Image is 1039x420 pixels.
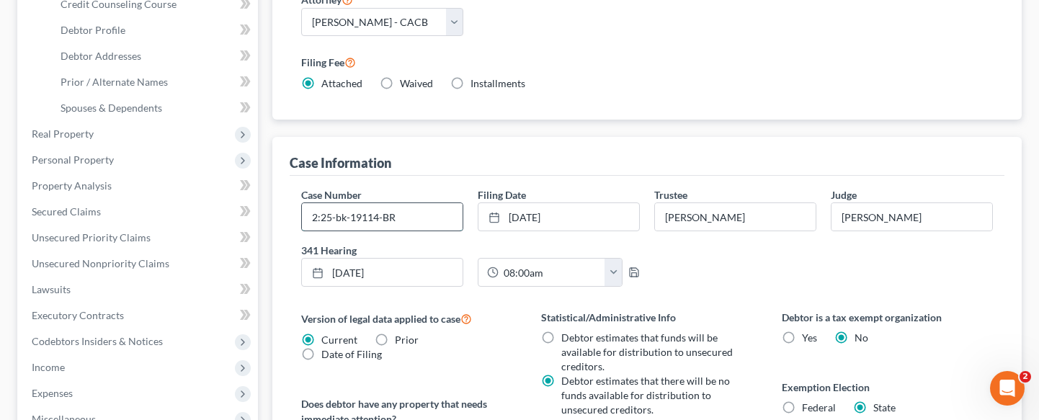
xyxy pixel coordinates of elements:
span: Real Property [32,128,94,140]
span: State [873,401,896,414]
span: Federal [802,401,836,414]
span: 2 [1020,371,1031,383]
span: Attached [321,77,362,89]
a: Executory Contracts [20,303,258,329]
a: Debtor Profile [49,17,258,43]
input: Enter case number... [302,203,463,231]
label: Exemption Election [782,380,994,395]
label: Trustee [654,187,687,202]
span: Debtor estimates that there will be no funds available for distribution to unsecured creditors. [561,375,730,416]
span: Income [32,361,65,373]
div: Case Information [290,154,391,171]
span: Prior / Alternate Names [61,76,168,88]
span: Property Analysis [32,179,112,192]
span: Debtor estimates that funds will be available for distribution to unsecured creditors. [561,331,733,372]
label: Statistical/Administrative Info [541,310,753,325]
a: Debtor Addresses [49,43,258,69]
label: 341 Hearing [294,243,647,258]
label: Version of legal data applied to case [301,310,513,327]
span: Unsecured Priority Claims [32,231,151,243]
span: Waived [400,77,433,89]
a: Secured Claims [20,199,258,225]
input: -- [655,203,816,231]
a: Spouses & Dependents [49,95,258,121]
label: Filing Date [478,187,526,202]
span: Executory Contracts [32,309,124,321]
span: Date of Filing [321,348,382,360]
a: Property Analysis [20,173,258,199]
iframe: Intercom live chat [990,371,1025,406]
a: Lawsuits [20,277,258,303]
span: Spouses & Dependents [61,102,162,114]
input: -- : -- [499,259,606,286]
span: Lawsuits [32,283,71,295]
label: Filing Fee [301,53,994,71]
input: -- [831,203,992,231]
span: Yes [802,331,817,344]
span: Personal Property [32,153,114,166]
span: Debtor Addresses [61,50,141,62]
a: Unsecured Nonpriority Claims [20,251,258,277]
a: [DATE] [302,259,463,286]
span: Unsecured Nonpriority Claims [32,257,169,269]
a: Unsecured Priority Claims [20,225,258,251]
span: Secured Claims [32,205,101,218]
span: Prior [395,334,419,346]
span: Installments [471,77,525,89]
span: Expenses [32,387,73,399]
span: No [855,331,868,344]
label: Judge [831,187,857,202]
span: Codebtors Insiders & Notices [32,335,163,347]
span: Debtor Profile [61,24,125,36]
span: Current [321,334,357,346]
a: [DATE] [478,203,639,231]
label: Case Number [301,187,362,202]
a: Prior / Alternate Names [49,69,258,95]
label: Debtor is a tax exempt organization [782,310,994,325]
